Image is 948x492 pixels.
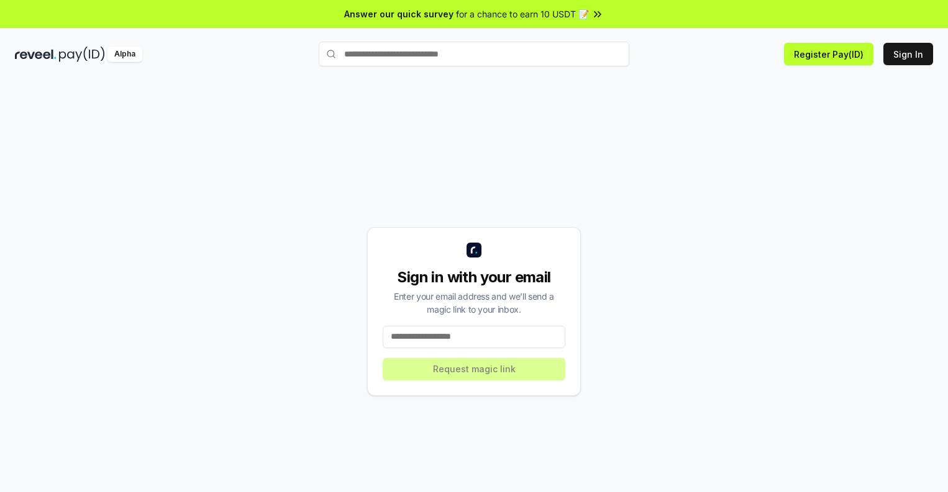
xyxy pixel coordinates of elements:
button: Sign In [883,43,933,65]
img: reveel_dark [15,47,57,62]
img: pay_id [59,47,105,62]
button: Register Pay(ID) [784,43,873,65]
div: Enter your email address and we’ll send a magic link to your inbox. [383,290,565,316]
img: logo_small [467,243,481,257]
div: Sign in with your email [383,267,565,287]
span: for a chance to earn 10 USDT 📝 [456,7,589,20]
span: Answer our quick survey [344,7,453,20]
div: Alpha [107,47,142,62]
